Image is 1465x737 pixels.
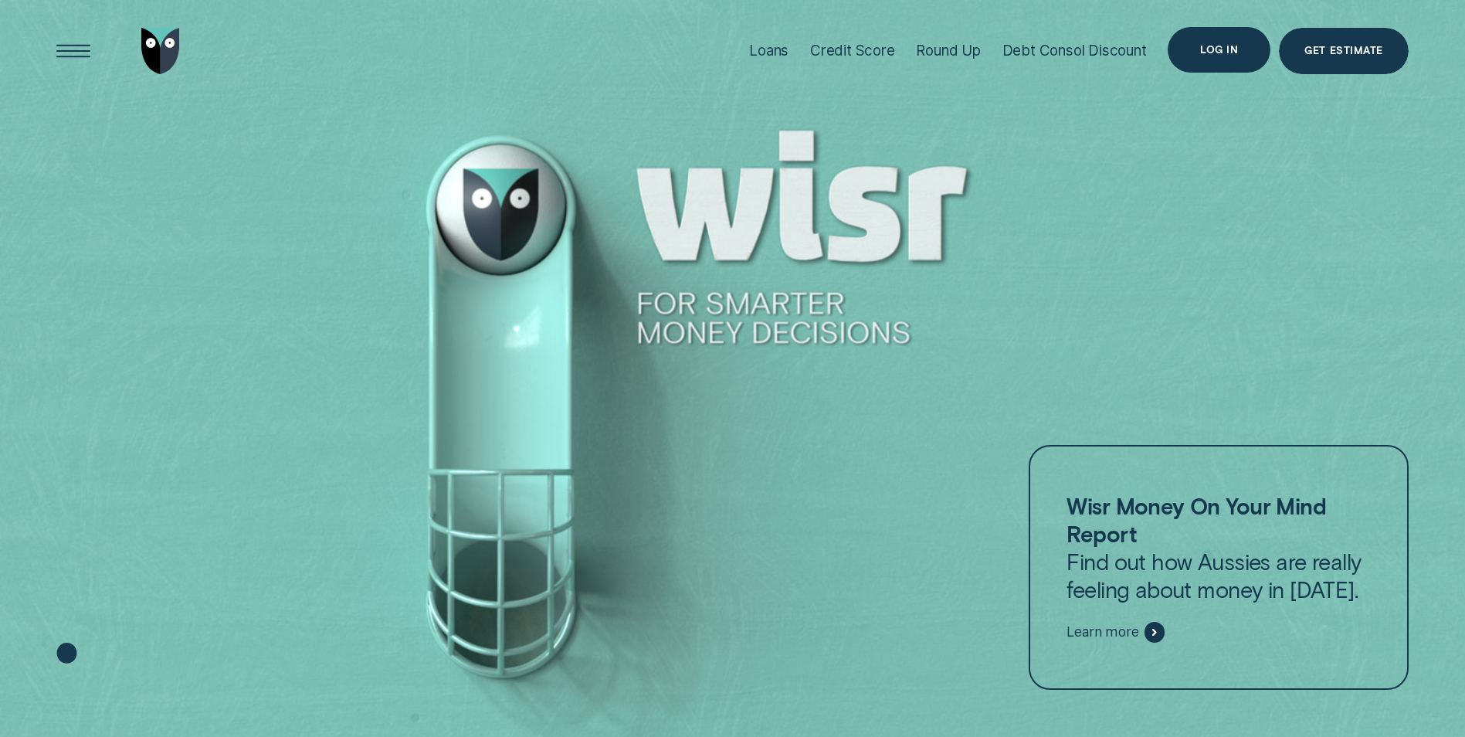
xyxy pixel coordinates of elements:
div: Round Up [916,42,981,59]
div: Debt Consol Discount [1002,42,1147,59]
p: Find out how Aussies are really feeling about money in [DATE]. [1067,492,1370,603]
a: Wisr Money On Your Mind ReportFind out how Aussies are really feeling about money in [DATE].Learn... [1029,445,1409,689]
div: Credit Score [810,42,895,59]
div: Log in [1200,46,1238,55]
a: Get Estimate [1279,28,1409,74]
strong: Wisr Money On Your Mind Report [1067,492,1326,547]
span: Learn more [1067,623,1138,640]
div: Loans [749,42,788,59]
button: Open Menu [50,28,97,74]
button: Log in [1168,27,1270,73]
img: Wisr [141,28,180,74]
